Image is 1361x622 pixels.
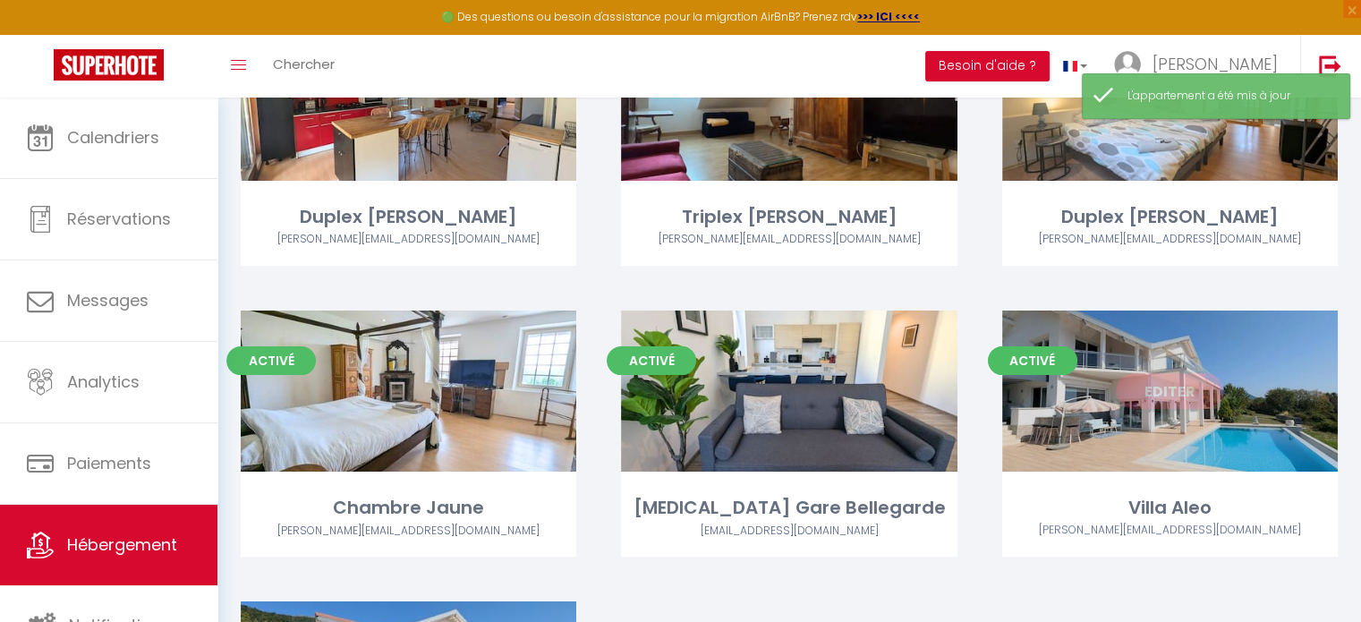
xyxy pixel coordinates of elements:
[241,494,576,522] div: Chambre Jaune
[1002,231,1338,248] div: Airbnb
[67,452,151,474] span: Paiements
[621,523,957,540] div: Airbnb
[1319,55,1341,77] img: logout
[988,346,1077,375] span: Activé
[1101,35,1300,98] a: ... [PERSON_NAME]
[1002,203,1338,231] div: Duplex [PERSON_NAME]
[67,126,159,149] span: Calendriers
[67,533,177,556] span: Hébergement
[241,203,576,231] div: Duplex [PERSON_NAME]
[857,9,920,24] a: >>> ICI <<<<
[67,208,171,230] span: Réservations
[241,231,576,248] div: Airbnb
[1002,494,1338,522] div: Villa Aleo
[1116,373,1223,409] a: Editer
[67,289,149,311] span: Messages
[54,49,164,81] img: Super Booking
[1127,88,1331,105] div: L'appartement a été mis à jour
[621,231,957,248] div: Airbnb
[621,494,957,522] div: [MEDICAL_DATA] Gare Bellegarde
[273,55,335,73] span: Chercher
[621,203,957,231] div: Triplex [PERSON_NAME]
[241,523,576,540] div: Airbnb
[226,346,316,375] span: Activé
[607,346,696,375] span: Activé
[259,35,348,98] a: Chercher
[1153,53,1278,75] span: [PERSON_NAME]
[1114,51,1141,78] img: ...
[67,371,140,393] span: Analytics
[925,51,1050,81] button: Besoin d'aide ?
[1002,523,1338,540] div: Airbnb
